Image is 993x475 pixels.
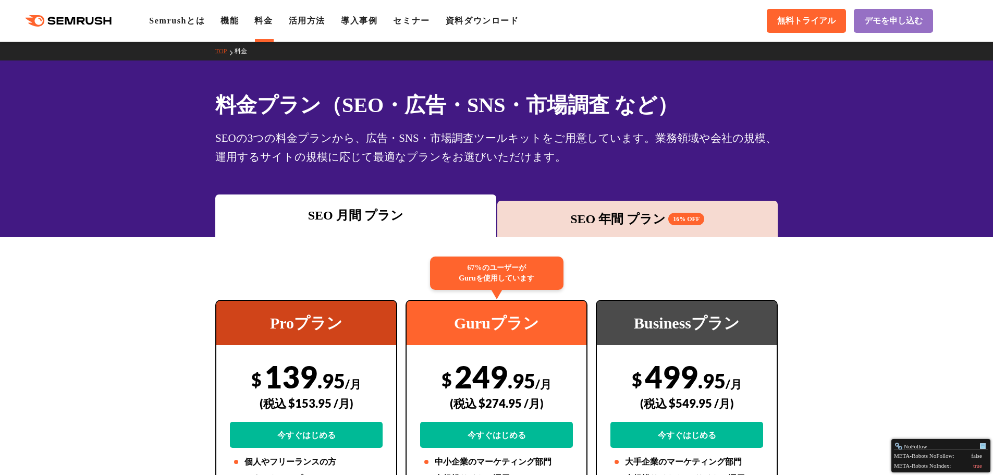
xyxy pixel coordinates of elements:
a: 今すぐはじめる [230,422,383,448]
a: 活用方法 [289,16,325,25]
a: 今すぐはじめる [420,422,573,448]
span: /月 [345,377,361,391]
span: $ [442,369,452,390]
div: SEOの3つの料金プランから、広告・SNS・市場調査ツールキットをご用意しています。業務領域や会社の規模、運用するサイトの規模に応じて最適なプランをお選びいただけます。 [215,129,778,166]
span: .95 [698,369,726,393]
div: SEO 月間 プラン [220,206,491,225]
div: SEO 年間 プラン [502,210,773,228]
div: Minimize [979,442,987,450]
span: /月 [726,377,742,391]
span: /月 [535,377,551,391]
div: 67%のユーザーが Guruを使用しています [430,257,563,290]
li: 中小企業のマーケティング部門 [420,456,573,468]
a: 料金 [235,47,255,55]
div: 499 [610,358,763,448]
h1: 料金プラン（SEO・広告・SNS・市場調査 など） [215,90,778,120]
a: Semrushとは [149,16,205,25]
a: セミナー [393,16,430,25]
div: (税込 $153.95 /月) [230,385,383,422]
span: $ [632,369,642,390]
a: 料金 [254,16,273,25]
a: 機能 [220,16,239,25]
div: META-Robots NoIndex: [894,460,988,470]
div: META-Robots NoFollow: [894,450,988,460]
div: (税込 $549.95 /月) [610,385,763,422]
a: 資料ダウンロード [446,16,519,25]
a: TOP [215,47,235,55]
a: 無料トライアル [767,9,846,33]
span: .95 [508,369,535,393]
li: 大手企業のマーケティング部門 [610,456,763,468]
span: 16% OFF [668,213,704,225]
div: Businessプラン [597,301,777,345]
span: デモを申し込む [864,16,923,27]
a: デモを申し込む [854,9,933,33]
div: 249 [420,358,573,448]
div: false [971,452,982,460]
div: NoFollow [894,442,979,450]
div: (税込 $274.95 /月) [420,385,573,422]
li: 個人やフリーランスの方 [230,456,383,468]
span: .95 [317,369,345,393]
div: Proプラン [216,301,396,345]
div: Guruプラン [407,301,586,345]
div: true [973,461,982,470]
a: 導入事例 [341,16,377,25]
span: $ [251,369,262,390]
div: 139 [230,358,383,448]
span: 無料トライアル [777,16,836,27]
a: 今すぐはじめる [610,422,763,448]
